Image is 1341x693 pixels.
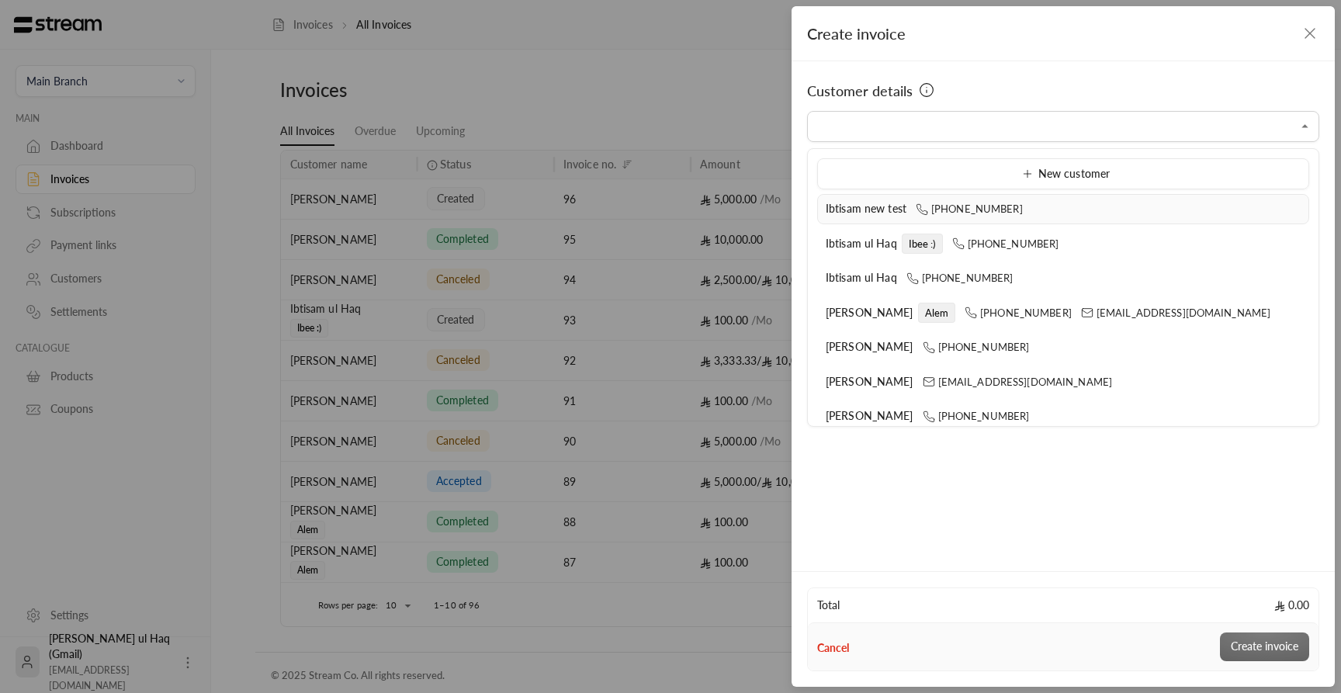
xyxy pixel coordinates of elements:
[923,341,1030,353] span: [PHONE_NUMBER]
[807,80,913,102] span: Customer details
[916,203,1023,215] span: [PHONE_NUMBER]
[1296,117,1315,136] button: Close
[826,409,913,422] span: [PERSON_NAME]
[1081,307,1270,319] span: [EMAIL_ADDRESS][DOMAIN_NAME]
[807,24,906,43] span: Create invoice
[826,306,913,319] span: [PERSON_NAME]
[906,272,1014,284] span: [PHONE_NUMBER]
[923,376,1112,388] span: [EMAIL_ADDRESS][DOMAIN_NAME]
[826,237,897,250] span: Ibtisam ul Haq
[902,234,943,254] span: Ibee :)
[1274,598,1309,613] span: 0.00
[826,375,913,388] span: [PERSON_NAME]
[817,598,840,613] span: Total
[918,303,956,323] span: Alem
[923,410,1030,422] span: [PHONE_NUMBER]
[817,640,849,656] button: Cancel
[826,271,897,284] span: Ibtisam ul Haq
[1017,167,1110,180] span: New customer
[826,202,906,215] span: Ibtisam new test
[952,237,1059,250] span: [PHONE_NUMBER]
[965,307,1072,319] span: [PHONE_NUMBER]
[826,340,913,353] span: [PERSON_NAME]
